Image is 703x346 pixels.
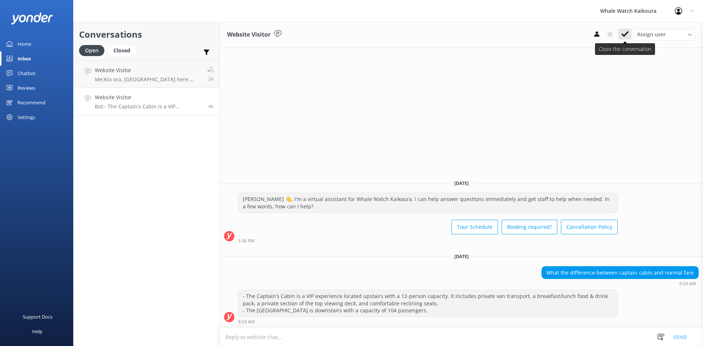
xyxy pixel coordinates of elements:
[74,60,219,88] a: Website VisitorMe:Kia ora, [GEOGRAPHIC_DATA] here. Could you please confirm the date and time you...
[238,320,255,324] strong: 9:24 AM
[502,220,557,234] button: Booking required?
[208,76,214,82] span: Sep 04 2025 11:38am (UTC +12:00) Pacific/Auckland
[238,239,254,243] strong: 1:36 PM
[450,180,473,186] span: [DATE]
[238,290,617,317] div: - The Captain's Cabin is a VIP experience located upstairs with a 12-person capacity. It includes...
[95,66,202,74] h4: Website Visitor
[79,45,104,56] div: Open
[108,46,140,54] a: Closed
[32,324,42,339] div: Help
[74,88,219,115] a: Website VisitorBot:- The Captain's Cabin is a VIP experience located upstairs with a 12-person ca...
[542,281,699,286] div: Sep 04 2025 09:24am (UTC +12:00) Pacific/Auckland
[18,110,35,124] div: Settings
[79,27,214,41] h2: Conversations
[238,238,618,243] div: Aug 11 2025 01:36pm (UTC +12:00) Pacific/Auckland
[633,29,696,40] div: Assign User
[79,46,108,54] a: Open
[18,37,31,51] div: Home
[451,220,498,234] button: Tour Schedule
[95,103,203,110] p: Bot: - The Captain's Cabin is a VIP experience located upstairs with a 12-person capacity. It inc...
[18,95,45,110] div: Recommend
[108,45,136,56] div: Closed
[11,12,53,25] img: yonder-white-logo.png
[238,319,618,324] div: Sep 04 2025 09:24am (UTC +12:00) Pacific/Auckland
[450,253,473,260] span: [DATE]
[238,193,617,212] div: [PERSON_NAME] 👋, I'm a virtual assistant for Whale Watch Kaikoura. I can help answer questions im...
[208,103,214,109] span: Sep 04 2025 09:24am (UTC +12:00) Pacific/Auckland
[95,76,202,83] p: Me: Kia ora, [GEOGRAPHIC_DATA] here. Could you please confirm the date and time you were hoping t...
[561,220,618,234] button: Cancellation Policy
[18,66,36,81] div: Chatbot
[23,309,52,324] div: Support Docs
[95,93,203,101] h4: Website Visitor
[679,282,696,286] strong: 9:24 AM
[18,51,31,66] div: Inbox
[18,81,35,95] div: Reviews
[227,30,271,40] h3: Website Visitor
[637,30,666,38] span: Assign user
[542,267,698,279] div: What the difference between captain cabin and normal fare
